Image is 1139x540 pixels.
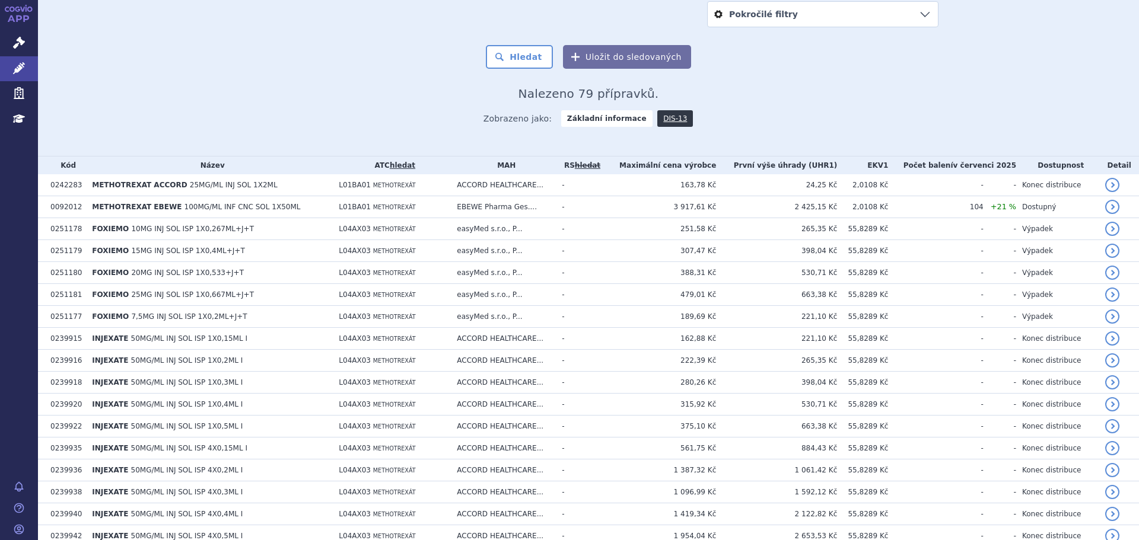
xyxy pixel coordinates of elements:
td: - [888,306,983,328]
td: - [556,416,603,437]
td: 388,31 Kč [603,262,716,284]
td: 221,10 Kč [716,328,837,350]
td: 55,8289 Kč [837,503,888,525]
span: INJEXATE [92,444,128,452]
td: Konec distribuce [1016,174,1099,196]
td: 561,75 Kč [603,437,716,459]
td: 0239936 [44,459,86,481]
td: 265,35 Kč [716,350,837,372]
th: První výše úhrady (UHR1) [716,156,837,174]
td: 0239940 [44,503,86,525]
span: METHOTREXÁT [373,489,416,496]
td: - [984,503,1016,525]
span: METHOTREXÁT [373,292,416,298]
del: hledat [575,161,600,170]
span: L04AX03 [339,510,371,518]
td: - [888,350,983,372]
th: Detail [1099,156,1139,174]
span: 50MG/ML INJ SOL ISP 4X0,3ML I [131,488,243,496]
td: - [888,284,983,306]
td: 2,0108 Kč [837,196,888,218]
td: 55,8289 Kč [837,394,888,416]
button: Hledat [486,45,553,69]
a: vyhledávání neobsahuje žádnou platnou referenční skupinu [575,161,600,170]
td: EBEWE Pharma Ges.... [451,196,556,218]
a: detail [1105,441,1119,455]
span: METHOTREXÁT [373,314,416,320]
span: L04AX03 [339,290,371,299]
span: L04AX03 [339,378,371,386]
td: 280,26 Kč [603,372,716,394]
td: - [984,218,1016,240]
td: 2 122,82 Kč [716,503,837,525]
td: - [984,459,1016,481]
span: 50MG/ML INJ SOL ISP 1X0,4ML I [131,400,243,408]
span: 50MG/ML INJ SOL ISP 4X0,4ML I [131,510,243,518]
span: 20MG INJ SOL ISP 1X0,533+J+T [131,269,244,277]
span: INJEXATE [92,510,128,518]
td: 55,8289 Kč [837,481,888,503]
td: 398,04 Kč [716,372,837,394]
a: detail [1105,507,1119,521]
td: - [556,262,603,284]
td: 307,47 Kč [603,240,716,262]
td: 55,8289 Kč [837,350,888,372]
span: METHOTREXÁT [373,335,416,342]
td: Konec distribuce [1016,503,1099,525]
span: FOXIEMO [92,290,129,299]
th: Dostupnost [1016,156,1099,174]
span: L01BA01 [339,203,371,211]
td: 55,8289 Kč [837,306,888,328]
td: Konec distribuce [1016,350,1099,372]
a: detail [1105,287,1119,302]
a: detail [1105,266,1119,280]
span: METHOTREXÁT [373,511,416,517]
td: 55,8289 Kč [837,240,888,262]
td: 1 592,12 Kč [716,481,837,503]
td: - [888,262,983,284]
td: 0239938 [44,481,86,503]
td: - [984,240,1016,262]
a: detail [1105,353,1119,368]
td: 0242283 [44,174,86,196]
td: 55,8289 Kč [837,416,888,437]
td: 0092012 [44,196,86,218]
td: - [556,394,603,416]
a: detail [1105,397,1119,411]
span: 50MG/ML INJ SOL ISP 1X0,15ML I [131,334,247,343]
td: 0251177 [44,306,86,328]
td: 0239916 [44,350,86,372]
td: 0239920 [44,394,86,416]
td: 55,8289 Kč [837,328,888,350]
td: - [888,394,983,416]
span: Zobrazeno jako: [483,110,552,127]
span: INJEXATE [92,334,128,343]
td: - [556,306,603,328]
span: INJEXATE [92,378,128,386]
a: detail [1105,375,1119,389]
span: L04AX03 [339,225,371,233]
th: Maximální cena výrobce [603,156,716,174]
th: Počet balení [888,156,1016,174]
span: METHOTREXÁT [373,226,416,232]
td: easyMed s.r.o., P... [451,218,556,240]
td: easyMed s.r.o., P... [451,306,556,328]
span: INJEXATE [92,532,128,540]
td: Dostupný [1016,196,1099,218]
a: detail [1105,309,1119,324]
a: DIS-13 [657,110,693,127]
td: - [888,240,983,262]
a: detail [1105,178,1119,192]
span: 15MG INJ SOL ISP 1X0,4ML+J+T [131,247,244,255]
span: METHOTREXÁT [373,423,416,430]
td: 1 387,32 Kč [603,459,716,481]
span: L04AX03 [339,488,371,496]
span: METHOTREXÁT [373,401,416,408]
td: Konec distribuce [1016,328,1099,350]
td: ACCORD HEALTHCARE... [451,372,556,394]
td: 0239935 [44,437,86,459]
span: L04AX03 [339,532,371,540]
span: 50MG/ML INJ SOL ISP 4X0,5ML I [131,532,243,540]
span: L04AX03 [339,422,371,430]
td: 163,78 Kč [603,174,716,196]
